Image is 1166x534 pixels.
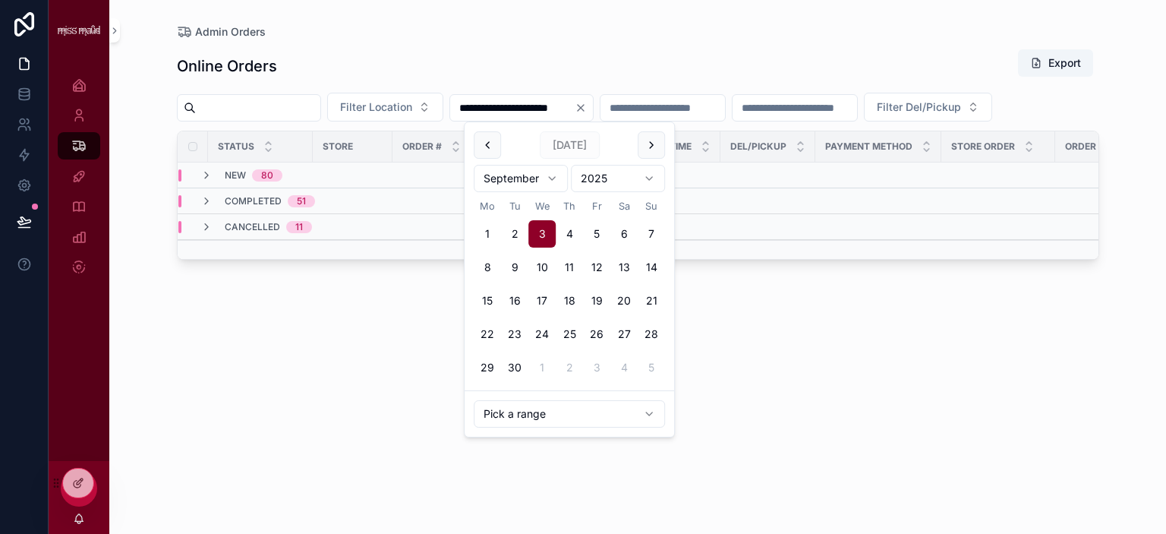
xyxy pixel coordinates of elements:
button: Friday, 12 September 2025 [583,254,610,281]
th: Friday [583,198,610,214]
button: Wednesday, 10 September 2025 [528,254,556,281]
th: Wednesday [528,198,556,214]
button: Wednesday, 1 October 2025 [528,354,556,381]
span: New [225,169,246,182]
button: Export [1018,49,1093,77]
span: Payment Method [825,141,912,153]
button: Sunday, 28 September 2025 [638,321,665,348]
button: Relative time [474,400,665,428]
a: Admin Orders [177,24,266,39]
button: Saturday, 6 September 2025 [610,220,638,248]
button: Wednesday, 17 September 2025 [528,287,556,314]
span: Store [323,141,353,153]
span: Filter Location [340,100,412,115]
button: Thursday, 11 September 2025 [556,254,583,281]
h1: Online Orders [177,55,277,77]
span: Order # [402,141,442,153]
button: Sunday, 5 October 2025 [638,354,665,381]
button: Saturday, 13 September 2025 [610,254,638,281]
img: App logo [58,25,100,36]
button: Saturday, 27 September 2025 [610,321,638,348]
button: Thursday, 25 September 2025 [556,321,583,348]
button: Sunday, 21 September 2025 [638,287,665,314]
table: September 2025 [474,198,665,381]
button: Select Button [327,93,443,122]
button: Sunday, 7 September 2025 [638,220,665,248]
button: Tuesday, 16 September 2025 [501,287,528,314]
span: Status [218,141,254,153]
button: Tuesday, 2 September 2025 [501,220,528,248]
th: Sunday [638,198,665,214]
button: Monday, 8 September 2025 [474,254,501,281]
button: Friday, 3 October 2025 [583,354,610,381]
span: Admin Orders [195,24,266,39]
span: Del/Pickup [730,141,786,153]
button: Thursday, 4 September 2025 [556,220,583,248]
div: 11 [295,221,303,233]
th: Thursday [556,198,583,214]
span: Cancelled [225,221,280,233]
button: Tuesday, 23 September 2025 [501,321,528,348]
button: Thursday, 18 September 2025 [556,287,583,314]
th: Tuesday [501,198,528,214]
button: Monday, 22 September 2025 [474,321,501,348]
div: 51 [297,195,306,207]
button: Sunday, 14 September 2025 [638,254,665,281]
span: Store Order [951,141,1015,153]
button: Friday, 19 September 2025 [583,287,610,314]
button: Saturday, 4 October 2025 [610,354,638,381]
button: Friday, 5 September 2025 [583,220,610,248]
button: Saturday, 20 September 2025 [610,287,638,314]
div: scrollable content [49,61,109,301]
button: Friday, 26 September 2025 [583,321,610,348]
th: Monday [474,198,501,214]
div: 80 [261,169,273,182]
button: Thursday, 2 October 2025 [556,354,583,381]
span: Order Placed [1065,141,1135,153]
span: Completed [225,195,282,207]
button: Today, Wednesday, 3 September 2025, selected [528,220,556,248]
span: Filter Del/Pickup [877,100,961,115]
th: Saturday [610,198,638,214]
button: Monday, 29 September 2025 [474,354,501,381]
button: Tuesday, 9 September 2025 [501,254,528,281]
button: Monday, 1 September 2025 [474,220,501,248]
button: Wednesday, 24 September 2025 [528,321,556,348]
button: Monday, 15 September 2025 [474,287,501,314]
button: Tuesday, 30 September 2025 [501,354,528,381]
button: Select Button [864,93,992,122]
button: Clear [575,102,593,114]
